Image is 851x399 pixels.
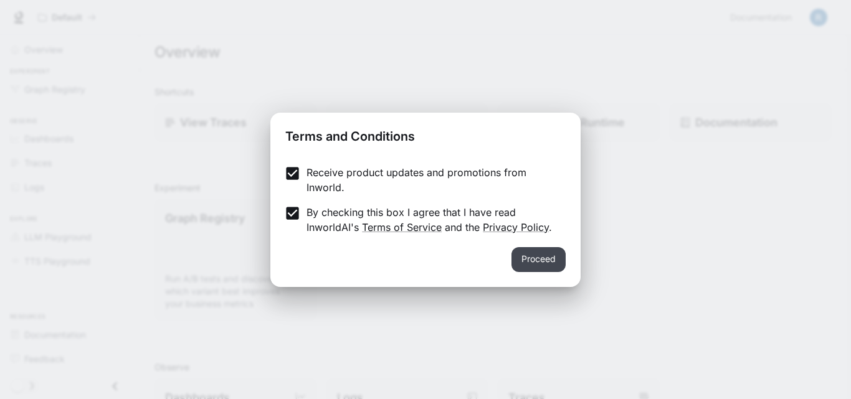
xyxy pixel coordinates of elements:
[362,221,442,233] a: Terms of Service
[307,205,556,235] p: By checking this box I agree that I have read InworldAI's and the .
[511,247,566,272] button: Proceed
[483,221,549,233] a: Privacy Policy
[307,165,556,195] p: Receive product updates and promotions from Inworld.
[270,113,581,155] h2: Terms and Conditions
